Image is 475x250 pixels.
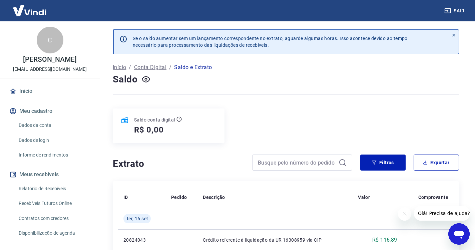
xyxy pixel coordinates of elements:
a: Disponibilização de agenda [16,226,92,240]
img: Vindi [8,0,51,21]
a: Início [8,84,92,98]
iframe: Mensagem da empresa [414,206,470,221]
a: Relatório de Recebíveis [16,182,92,196]
h4: Saldo [113,73,138,86]
button: Sair [443,5,467,17]
h4: Extrato [113,157,244,171]
a: Informe de rendimentos [16,148,92,162]
p: Descrição [203,194,225,201]
a: Dados de login [16,134,92,147]
button: Filtros [360,155,406,171]
span: Olá! Precisa de ajuda? [4,5,56,10]
p: Comprovante [418,194,448,201]
button: Exportar [414,155,459,171]
a: Recebíveis Futuros Online [16,197,92,210]
p: Crédito referente à liquidação da UR 16308959 via CIP [203,237,347,243]
a: Dados da conta [16,118,92,132]
p: Pedido [171,194,187,201]
p: Saldo e Extrato [174,63,212,71]
p: [PERSON_NAME] [23,56,76,63]
input: Busque pelo número do pedido [258,158,336,168]
p: Saldo conta digital [134,116,175,123]
p: Se o saldo aumentar sem um lançamento correspondente no extrato, aguarde algumas horas. Isso acon... [133,35,408,48]
iframe: Botão para abrir a janela de mensagens [448,223,470,245]
iframe: Fechar mensagem [398,207,411,221]
p: / [129,63,131,71]
p: ID [123,194,128,201]
button: Meus recebíveis [8,167,92,182]
p: [EMAIL_ADDRESS][DOMAIN_NAME] [13,66,87,73]
div: C [37,27,63,53]
a: Conta Digital [134,63,166,71]
a: Início [113,63,126,71]
p: / [169,63,171,71]
p: Valor [358,194,370,201]
p: R$ 116,89 [372,236,397,244]
a: Contratos com credores [16,212,92,225]
p: 20824043 [123,237,160,243]
h5: R$ 0,00 [134,124,164,135]
span: Ter, 16 set [126,215,148,222]
button: Meu cadastro [8,104,92,118]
